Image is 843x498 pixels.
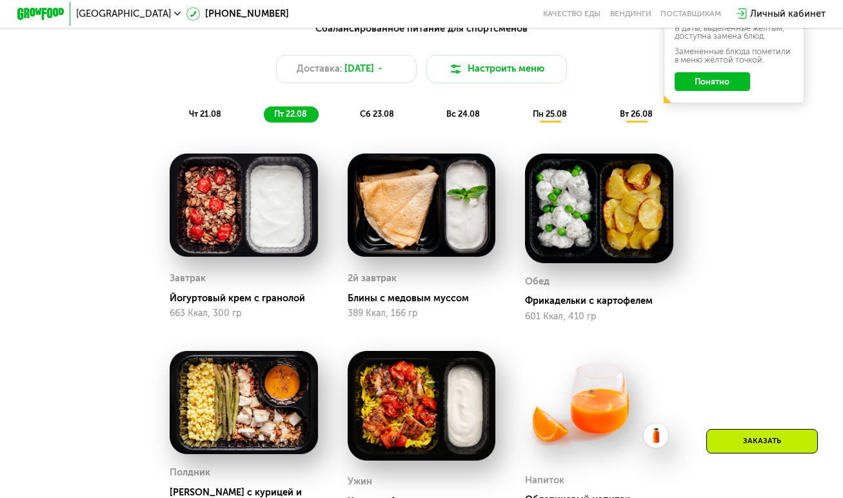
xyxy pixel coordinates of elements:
[525,472,564,489] div: Напиток
[750,7,826,21] div: Личный кабинет
[610,9,651,19] a: Вендинги
[170,270,206,287] div: Завтрак
[525,295,682,306] div: Фрикадельки с картофелем
[543,9,600,19] a: Качество еды
[360,109,394,119] span: сб 23.08
[189,109,221,119] span: чт 21.08
[348,473,372,490] div: Ужин
[675,48,794,64] div: Заменённые блюда пометили в меню жёлтой точкой.
[75,21,768,36] div: Сбалансированное питание для спортсменов
[348,270,397,287] div: 2й завтрак
[170,308,318,319] div: 663 Ккал, 300 гр
[426,55,567,83] button: Настроить меню
[297,62,342,76] span: Доставка:
[525,312,673,322] div: 601 Ккал, 410 гр
[186,7,289,21] a: [PHONE_NUMBER]
[348,292,505,304] div: Блины с медовым муссом
[348,308,496,319] div: 389 Ккал, 166 гр
[274,109,307,119] span: пт 22.08
[620,109,653,119] span: вт 26.08
[170,292,327,304] div: Йогуртовый крем с гранолой
[675,72,751,91] button: Понятно
[76,9,171,19] span: [GEOGRAPHIC_DATA]
[675,25,794,41] div: В даты, выделенные желтым, доступна замена блюд.
[446,109,480,119] span: вс 24.08
[525,273,550,290] div: Обед
[533,109,567,119] span: пн 25.08
[706,429,818,453] div: Заказать
[170,464,210,481] div: Полдник
[344,62,374,76] span: [DATE]
[660,9,721,19] div: поставщикам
